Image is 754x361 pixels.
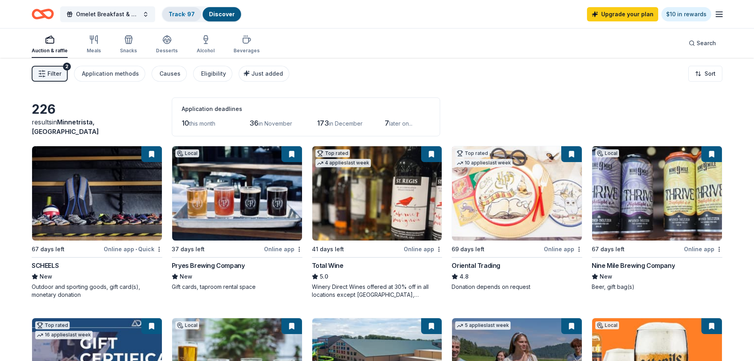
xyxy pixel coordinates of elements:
[47,69,61,78] span: Filter
[175,321,199,329] div: Local
[135,246,137,252] span: •
[197,32,215,58] button: Alcohol
[249,119,258,127] span: 36
[592,146,722,291] a: Image for Nine Mile Brewing CompanyLocal67 days leftOnline appNine Mile Brewing CompanyNewBeer, g...
[169,11,195,17] a: Track· 97
[32,146,162,241] img: Image for SCHEELS
[251,70,283,77] span: Just added
[684,244,722,254] div: Online app
[452,261,500,270] div: Oriental Trading
[320,272,328,281] span: 5.0
[172,261,245,270] div: Pryes Brewing Company
[32,244,65,254] div: 67 days left
[172,146,302,291] a: Image for Pryes Brewing CompanyLocal37 days leftOnline appPryes Brewing CompanyNewGift cards, tap...
[592,244,625,254] div: 67 days left
[239,66,289,82] button: Just added
[455,159,513,167] div: 10 applies last week
[60,6,155,22] button: Omelet Breakfast & Silent Auction Fundraiser
[312,261,344,270] div: Total Wine
[87,32,101,58] button: Meals
[587,7,658,21] a: Upgrade your plan
[40,272,52,281] span: New
[258,120,292,127] span: in November
[32,261,59,270] div: SCHEELS
[661,7,711,21] a: $10 in rewards
[201,69,226,78] div: Eligibility
[32,5,54,23] a: Home
[156,32,178,58] button: Desserts
[234,48,260,54] div: Beverages
[32,66,68,82] button: Filter2
[87,48,101,54] div: Meals
[35,331,93,339] div: 16 applies last week
[385,119,389,127] span: 7
[264,244,302,254] div: Online app
[452,283,582,291] div: Donation depends on request
[160,69,180,78] div: Causes
[32,146,162,299] a: Image for SCHEELS67 days leftOnline app•QuickSCHEELSNewOutdoor and sporting goods, gift card(s), ...
[682,35,722,51] button: Search
[460,272,469,281] span: 4.8
[600,272,612,281] span: New
[315,159,371,167] div: 4 applies last week
[35,321,70,329] div: Top rated
[152,66,187,82] button: Causes
[172,283,302,291] div: Gift cards, taproom rental space
[592,261,675,270] div: Nine Mile Brewing Company
[315,149,350,157] div: Top rated
[63,63,71,71] div: 2
[76,10,139,19] span: Omelet Breakfast & Silent Auction Fundraiser
[209,11,235,17] a: Discover
[197,48,215,54] div: Alcohol
[189,120,215,127] span: this month
[389,120,412,127] span: later on...
[32,118,99,136] span: in
[312,146,443,299] a: Image for Total WineTop rated4 applieslast week41 days leftOnline appTotal Wine5.0Winery Direct W...
[688,66,722,82] button: Sort
[592,283,722,291] div: Beer, gift bag(s)
[312,283,443,299] div: Winery Direct Wines offered at 30% off in all locations except [GEOGRAPHIC_DATA], [GEOGRAPHIC_DAT...
[32,118,99,136] span: Minnetrista, [GEOGRAPHIC_DATA]
[595,321,619,329] div: Local
[329,120,363,127] span: in December
[120,32,137,58] button: Snacks
[104,244,162,254] div: Online app Quick
[82,69,139,78] div: Application methods
[455,321,511,330] div: 5 applies last week
[32,283,162,299] div: Outdoor and sporting goods, gift card(s), monetary donation
[172,146,302,241] img: Image for Pryes Brewing Company
[697,38,716,48] span: Search
[193,66,232,82] button: Eligibility
[404,244,442,254] div: Online app
[705,69,716,78] span: Sort
[161,6,242,22] button: Track· 97Discover
[120,48,137,54] div: Snacks
[592,146,722,241] img: Image for Nine Mile Brewing Company
[452,146,582,291] a: Image for Oriental TradingTop rated10 applieslast week69 days leftOnline appOriental Trading4.8Do...
[452,244,484,254] div: 69 days left
[317,119,329,127] span: 173
[32,48,68,54] div: Auction & raffle
[74,66,145,82] button: Application methods
[175,149,199,157] div: Local
[32,101,162,117] div: 226
[180,272,192,281] span: New
[182,104,430,114] div: Application deadlines
[32,117,162,136] div: results
[455,149,490,157] div: Top rated
[172,244,205,254] div: 37 days left
[156,48,178,54] div: Desserts
[32,32,68,58] button: Auction & raffle
[234,32,260,58] button: Beverages
[595,149,619,157] div: Local
[312,146,442,241] img: Image for Total Wine
[452,146,582,241] img: Image for Oriental Trading
[312,244,344,254] div: 41 days left
[544,244,582,254] div: Online app
[182,119,189,127] span: 10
